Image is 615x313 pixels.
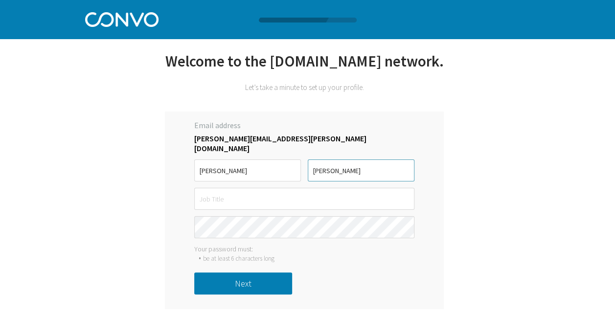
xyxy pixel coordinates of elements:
[85,10,159,27] img: Convo Logo
[165,83,444,92] div: Let’s take a minute to set up your profile.
[308,159,414,181] input: Last Name
[165,51,444,83] div: Welcome to the [DOMAIN_NAME] network.
[194,134,414,153] label: [PERSON_NAME][EMAIL_ADDRESS][PERSON_NAME][DOMAIN_NAME]
[203,254,274,263] div: be at least 6 characters long
[194,159,301,181] input: First Name
[194,245,414,253] div: Your password must:
[194,272,292,294] button: Next
[194,188,414,210] input: Job Title
[194,120,414,134] label: Email address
